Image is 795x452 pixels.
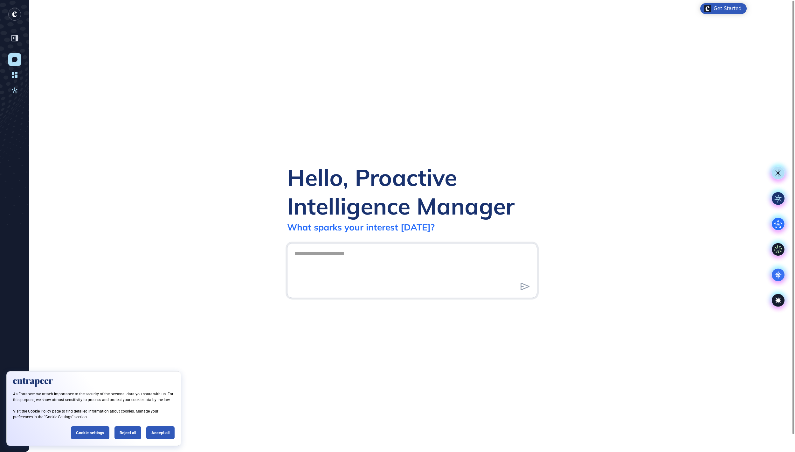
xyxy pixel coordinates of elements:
img: launcher-image-alternative-text [704,5,711,12]
div: What sparks your interest [DATE]? [287,222,435,233]
div: entrapeer-logo [8,8,21,21]
div: Open Get Started checklist [700,3,747,14]
div: Get Started [714,5,742,12]
div: Hello, Proactive Intelligence Manager [287,163,537,220]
